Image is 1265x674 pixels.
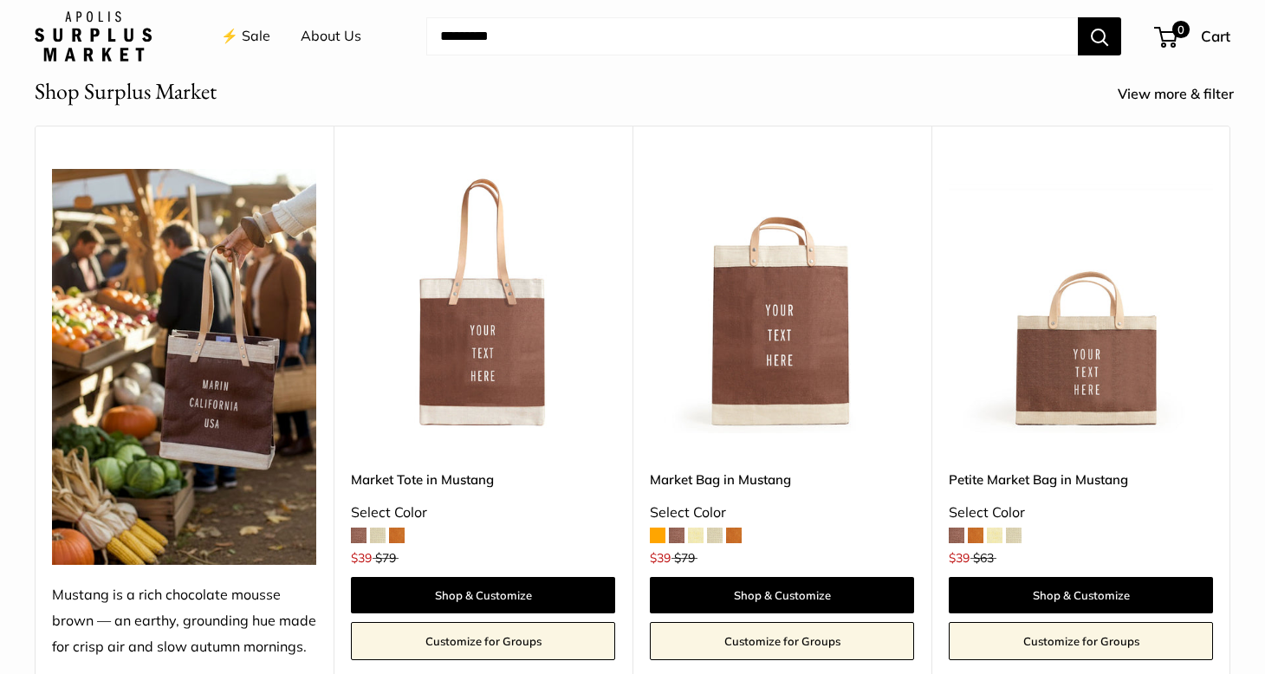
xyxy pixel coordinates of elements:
a: Customize for Groups [650,622,914,660]
img: Market Bag in Mustang [650,169,914,433]
a: View more & filter [1118,81,1253,107]
a: About Us [301,23,361,49]
span: $63 [973,550,994,566]
img: Apolis: Surplus Market [35,11,152,62]
div: Select Color [351,500,615,526]
a: Market Tote in Mustang [351,470,615,489]
span: Cart [1201,27,1230,45]
span: $39 [650,550,671,566]
span: 0 [1172,21,1190,38]
input: Search... [426,17,1078,55]
span: $39 [351,550,372,566]
a: Market Bag in MustangMarket Bag in Mustang [650,169,914,433]
button: Search [1078,17,1121,55]
a: Customize for Groups [949,622,1213,660]
div: Mustang is a rich chocolate mousse brown — an earthy, grounding hue made for crisp air and slow a... [52,582,316,660]
a: ⚡️ Sale [221,23,270,49]
a: Shop & Customize [351,577,615,613]
a: Shop & Customize [650,577,914,613]
a: Petite Market Bag in Mustang [949,470,1213,489]
a: Market Bag in Mustang [650,470,914,489]
a: Petite Market Bag in MustangPetite Market Bag in Mustang [949,169,1213,433]
h2: Shop Surplus Market [35,75,217,108]
a: Market Tote in MustangMarket Tote in Mustang [351,169,615,433]
span: $79 [375,550,396,566]
span: $79 [674,550,695,566]
a: Customize for Groups [351,622,615,660]
img: Petite Market Bag in Mustang [949,169,1213,433]
div: Select Color [650,500,914,526]
a: 0 Cart [1156,23,1230,50]
img: Mustang is a rich chocolate mousse brown — an earthy, grounding hue made for crisp air and slow a... [52,169,316,565]
div: Select Color [949,500,1213,526]
span: $39 [949,550,970,566]
img: Market Tote in Mustang [351,169,615,433]
a: Shop & Customize [949,577,1213,613]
